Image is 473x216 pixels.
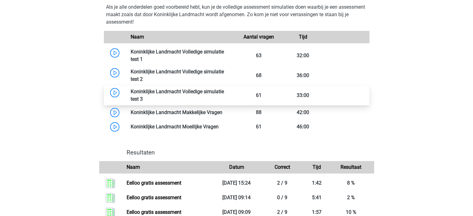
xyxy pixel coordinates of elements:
[127,209,181,215] a: Eelloo gratis assessment
[305,163,328,171] div: Tijd
[126,109,237,116] div: Koninklijke Landmacht Makkelijke Vragen
[126,33,237,41] div: Naam
[122,163,214,171] div: Naam
[126,88,237,103] div: Koninklijke Landmacht Volledige simulatie test 3
[127,195,181,200] a: Eelloo gratis assessment
[106,3,367,28] div: Als je alle onderdelen goed voorbereid hebt, kun je de volledige assessment simulaties doen waarb...
[127,180,181,186] a: Eelloo gratis assessment
[127,149,369,156] h4: Resultaten
[259,163,305,171] div: Correct
[214,163,259,171] div: Datum
[126,123,237,131] div: Koninklijke Landmacht Moeilijke Vragen
[236,33,281,41] div: Aantal vragen
[328,163,374,171] div: Resultaat
[126,68,237,83] div: Koninklijke Landmacht Volledige simulatie test 2
[281,33,325,41] div: Tijd
[126,48,237,63] div: Koninklijke Landmacht Volledige simulatie test 1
